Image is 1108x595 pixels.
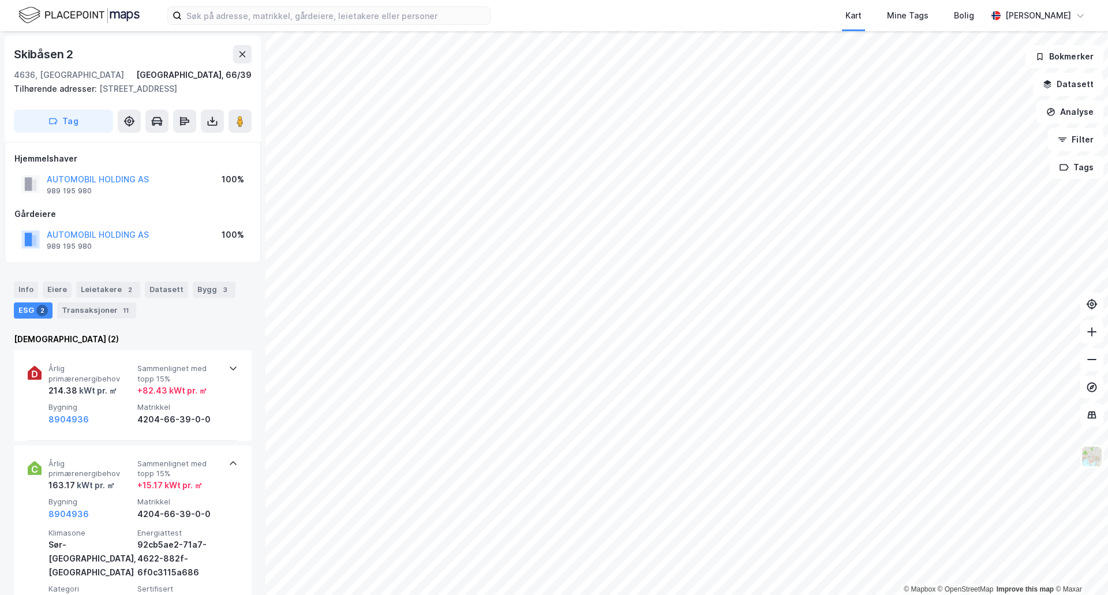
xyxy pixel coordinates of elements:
[954,9,974,23] div: Bolig
[124,284,136,295] div: 2
[137,413,222,426] div: 4204-66-39-0-0
[48,538,133,579] div: Sør-[GEOGRAPHIC_DATA], [GEOGRAPHIC_DATA]
[47,186,92,196] div: 989 195 980
[18,5,140,25] img: logo.f888ab2527a4732fd821a326f86c7f29.svg
[182,7,490,24] input: Søk på adresse, matrikkel, gårdeiere, leietakere eller personer
[1025,45,1103,68] button: Bokmerker
[48,413,89,426] button: 8904936
[48,507,89,521] button: 8904936
[1033,73,1103,96] button: Datasett
[1081,446,1103,467] img: Z
[137,364,222,384] span: Sammenlignet med topp 15%
[48,384,117,398] div: 214.38
[14,84,99,93] span: Tilhørende adresser:
[1048,128,1103,151] button: Filter
[137,538,222,579] div: 92cb5ae2-71a7-4622-882f-6f0c3115a686
[48,497,133,507] span: Bygning
[1050,156,1103,179] button: Tags
[1005,9,1071,23] div: [PERSON_NAME]
[14,45,76,63] div: Skibåsen 2
[14,282,38,298] div: Info
[137,478,203,492] div: + 15.17 kWt pr. ㎡
[76,282,140,298] div: Leietakere
[120,305,132,316] div: 11
[137,497,222,507] span: Matrikkel
[14,332,252,346] div: [DEMOGRAPHIC_DATA] (2)
[47,242,92,251] div: 989 195 980
[1050,540,1108,595] iframe: Chat Widget
[887,9,929,23] div: Mine Tags
[137,384,207,398] div: + 82.43 kWt pr. ㎡
[938,585,994,593] a: OpenStreetMap
[77,384,117,398] div: kWt pr. ㎡
[904,585,935,593] a: Mapbox
[48,478,115,492] div: 163.17
[14,152,251,166] div: Hjemmelshaver
[193,282,235,298] div: Bygg
[48,402,133,412] span: Bygning
[75,478,115,492] div: kWt pr. ㎡
[36,305,48,316] div: 2
[136,68,252,82] div: [GEOGRAPHIC_DATA], 66/39
[14,110,113,133] button: Tag
[219,284,231,295] div: 3
[137,459,222,479] span: Sammenlignet med topp 15%
[14,302,53,319] div: ESG
[222,173,244,186] div: 100%
[14,207,251,221] div: Gårdeiere
[1050,540,1108,595] div: Kontrollprogram for chat
[145,282,188,298] div: Datasett
[1036,100,1103,124] button: Analyse
[43,282,72,298] div: Eiere
[222,228,244,242] div: 100%
[137,528,222,538] span: Energiattest
[137,584,222,594] span: Sertifisert
[48,459,133,479] span: Årlig primærenergibehov
[137,507,222,521] div: 4204-66-39-0-0
[48,528,133,538] span: Klimasone
[14,68,124,82] div: 4636, [GEOGRAPHIC_DATA]
[48,584,133,594] span: Kategori
[14,82,242,96] div: [STREET_ADDRESS]
[137,402,222,412] span: Matrikkel
[57,302,136,319] div: Transaksjoner
[48,364,133,384] span: Årlig primærenergibehov
[845,9,862,23] div: Kart
[997,585,1054,593] a: Improve this map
